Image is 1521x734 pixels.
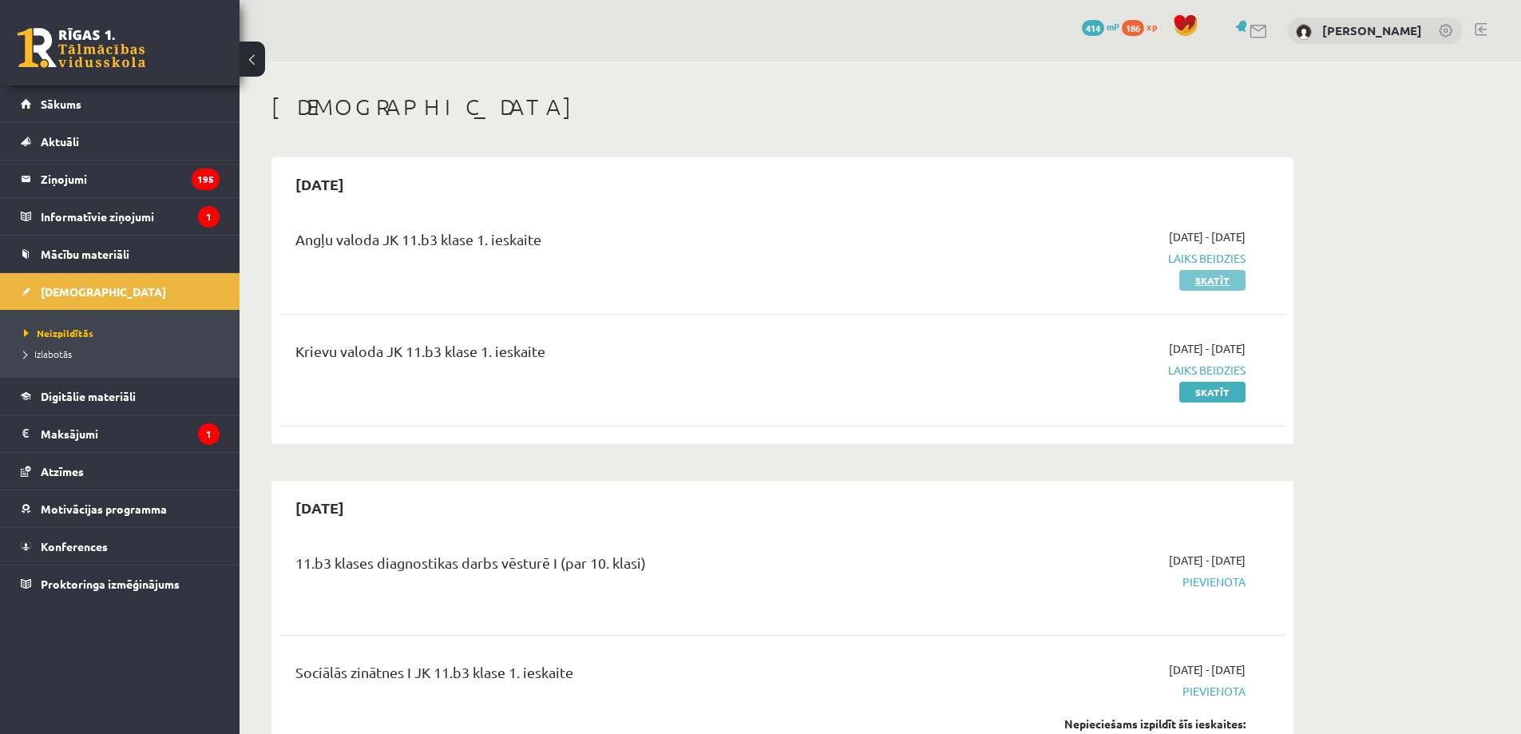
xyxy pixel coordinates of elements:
[21,236,220,272] a: Mācību materiāli
[41,284,166,299] span: [DEMOGRAPHIC_DATA]
[1122,20,1144,36] span: 186
[21,85,220,122] a: Sākums
[41,415,220,452] legend: Maksājumi
[24,327,93,339] span: Neizpildītās
[1169,661,1246,678] span: [DATE] - [DATE]
[1179,382,1246,403] a: Skatīt
[945,716,1246,732] div: Nepieciešams izpildīt šīs ieskaites:
[41,161,220,197] legend: Ziņojumi
[279,165,360,203] h2: [DATE]
[21,161,220,197] a: Ziņojumi195
[1122,20,1165,33] a: 186 xp
[945,250,1246,267] span: Laiks beidzies
[1169,228,1246,245] span: [DATE] - [DATE]
[945,362,1246,379] span: Laiks beidzies
[1296,24,1312,40] img: Sandijs Rozevskis
[1107,20,1119,33] span: mP
[41,502,167,516] span: Motivācijas programma
[279,489,360,526] h2: [DATE]
[295,552,921,581] div: 11.b3 klases diagnostikas darbs vēsturē I (par 10. klasi)
[24,347,224,361] a: Izlabotās
[21,453,220,490] a: Atzīmes
[1322,22,1422,38] a: [PERSON_NAME]
[41,134,79,149] span: Aktuāli
[21,490,220,527] a: Motivācijas programma
[41,539,108,553] span: Konferences
[1082,20,1119,33] a: 414 mP
[198,206,220,228] i: 1
[41,198,220,235] legend: Informatīvie ziņojumi
[21,565,220,602] a: Proktoringa izmēģinājums
[271,93,1293,121] h1: [DEMOGRAPHIC_DATA]
[21,123,220,160] a: Aktuāli
[192,169,220,190] i: 195
[1169,340,1246,357] span: [DATE] - [DATE]
[41,389,136,403] span: Digitālie materiāli
[41,247,129,261] span: Mācību materiāli
[21,528,220,565] a: Konferences
[295,228,921,258] div: Angļu valoda JK 11.b3 klase 1. ieskaite
[295,340,921,370] div: Krievu valoda JK 11.b3 klase 1. ieskaite
[21,198,220,235] a: Informatīvie ziņojumi1
[198,423,220,445] i: 1
[41,464,84,478] span: Atzīmes
[24,326,224,340] a: Neizpildītās
[21,378,220,415] a: Digitālie materiāli
[18,28,145,68] a: Rīgas 1. Tālmācības vidusskola
[1179,270,1246,291] a: Skatīt
[41,577,180,591] span: Proktoringa izmēģinājums
[1082,20,1104,36] span: 414
[945,683,1246,700] span: Pievienota
[21,415,220,452] a: Maksājumi1
[295,661,921,691] div: Sociālās zinātnes I JK 11.b3 klase 1. ieskaite
[945,573,1246,590] span: Pievienota
[24,347,72,360] span: Izlabotās
[1169,552,1246,569] span: [DATE] - [DATE]
[1147,20,1157,33] span: xp
[41,97,81,111] span: Sākums
[21,273,220,310] a: [DEMOGRAPHIC_DATA]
